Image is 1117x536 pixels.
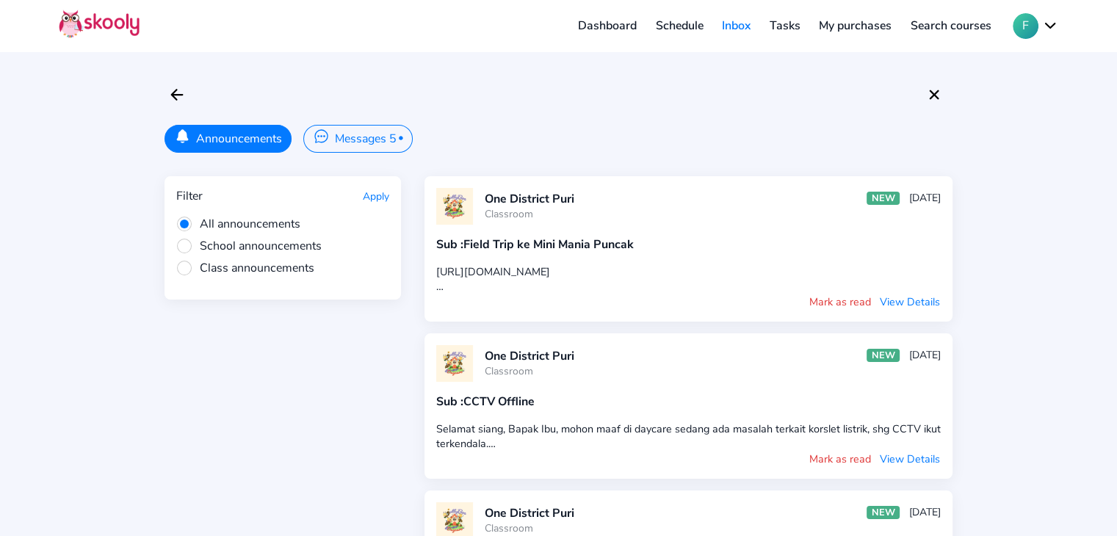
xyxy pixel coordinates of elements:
[909,348,941,362] div: [DATE]
[485,207,574,221] div: Classroom
[909,505,941,519] div: [DATE]
[436,236,941,253] div: Field Trip ke Mini Mania Puncak
[436,421,941,451] div: Selamat siang, Bapak Ibu, mohon maaf di daycare sedang ada masalah terkait korslet listrik, shg C...
[436,394,941,410] div: CCTV Offline
[165,125,292,153] button: Announcements
[363,189,389,203] button: Apply
[436,188,473,225] img: 20201103140951286199961659839494hYz471L5eL1FsRFsP4.jpg
[436,264,550,279] a: [URL][DOMAIN_NAME]
[925,86,943,104] ion-icon: close
[809,451,872,467] button: Mark as read
[175,128,190,144] ion-icon: notifications
[436,394,463,410] span: Sub :
[165,82,189,107] button: arrow back outline
[909,191,941,205] div: [DATE]
[867,506,900,519] div: NEW
[485,364,574,378] div: Classroom
[879,294,941,310] button: View Details
[398,130,404,145] span: •
[760,14,810,37] a: Tasks
[922,82,947,107] button: close
[879,451,941,467] button: View Details
[867,192,900,205] div: NEW
[485,348,574,364] div: One District Puri
[809,294,872,310] button: Mark as read
[314,128,329,144] ion-icon: chatbubble ellipses outline
[901,14,1001,37] a: Search courses
[809,14,901,37] a: My purchases
[1013,13,1058,39] button: Fchevron down outline
[485,505,574,521] div: One District Puri
[303,125,412,153] button: Messages 5•
[712,14,760,37] a: Inbox
[867,349,900,362] div: NEW
[176,216,300,232] span: All announcements
[436,345,473,382] img: 20201103140951286199961659839494hYz471L5eL1FsRFsP4.jpg
[436,236,463,253] span: Sub :
[436,264,941,294] div: Selamat pagi, Bapak Ibu sekalian.... Kami mengajak anak2 & Bapak Ibu untuk pergi jalan2 sama2 ke ...
[485,191,574,207] div: One District Puri
[176,238,322,254] span: School announcements
[168,86,186,104] ion-icon: arrow back outline
[176,188,203,204] div: Filter
[176,260,314,276] span: Class announcements
[646,14,713,37] a: Schedule
[59,10,140,38] img: Skooly
[485,521,574,535] div: Classroom
[568,14,646,37] a: Dashboard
